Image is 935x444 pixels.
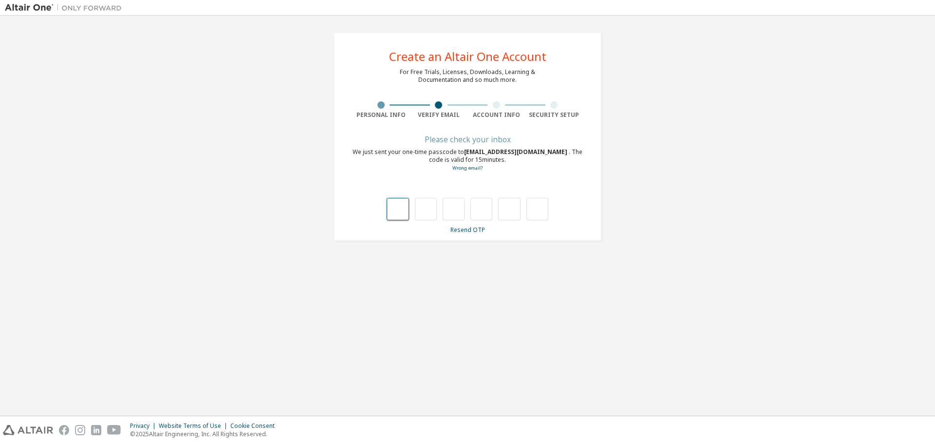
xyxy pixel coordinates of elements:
[410,111,468,119] div: Verify Email
[352,111,410,119] div: Personal Info
[452,165,483,171] a: Go back to the registration form
[130,430,280,438] p: © 2025 Altair Engineering, Inc. All Rights Reserved.
[3,425,53,435] img: altair_logo.svg
[400,68,535,84] div: For Free Trials, Licenses, Downloads, Learning & Documentation and so much more.
[450,226,485,234] a: Resend OTP
[467,111,525,119] div: Account Info
[91,425,101,435] img: linkedin.svg
[5,3,127,13] img: Altair One
[389,51,546,62] div: Create an Altair One Account
[352,136,583,142] div: Please check your inbox
[159,422,230,430] div: Website Terms of Use
[59,425,69,435] img: facebook.svg
[525,111,583,119] div: Security Setup
[75,425,85,435] img: instagram.svg
[464,148,569,156] span: [EMAIL_ADDRESS][DOMAIN_NAME]
[107,425,121,435] img: youtube.svg
[230,422,280,430] div: Cookie Consent
[352,148,583,172] div: We just sent your one-time passcode to . The code is valid for 15 minutes.
[130,422,159,430] div: Privacy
